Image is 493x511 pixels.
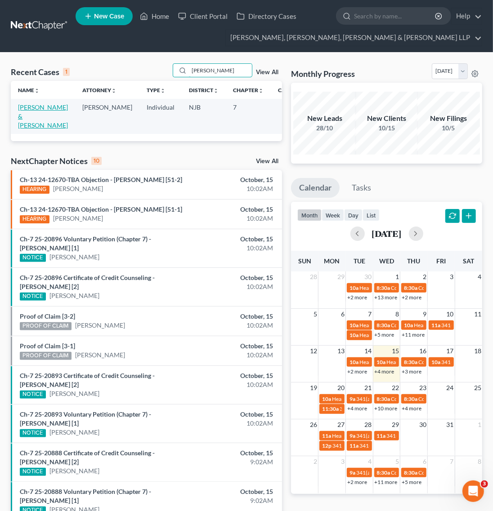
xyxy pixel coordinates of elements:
a: Help [452,8,482,24]
span: Mon [324,257,340,265]
span: Thu [408,257,421,265]
span: 4 [477,271,482,282]
span: 8:30a [404,469,417,476]
a: +2 more [347,294,367,301]
span: 13 [336,346,345,356]
span: 10a [431,359,440,365]
span: 8 [394,309,400,320]
div: PROOF OF CLAIM [20,352,72,360]
div: 10:02AM [195,419,273,428]
a: Client Portal [174,8,232,24]
a: Home [135,8,174,24]
span: 28 [364,419,373,430]
div: HEARING [20,215,49,223]
div: 10:02AM [195,214,273,223]
span: Hearing for [DEMOGRAPHIC_DATA] Granada [PERSON_NAME] [332,432,484,439]
td: 7 [226,99,271,133]
span: 341(a) meeting for [PERSON_NAME] [356,395,443,402]
a: [PERSON_NAME] [49,291,99,300]
span: 10a [377,359,386,365]
a: View All [256,69,278,76]
span: 341(a) Meeting for [PERSON_NAME] [359,442,447,449]
a: Chapterunfold_more [233,87,264,93]
div: October, 15 [195,175,273,184]
span: 30 [364,271,373,282]
div: 1 [63,68,70,76]
a: [PERSON_NAME] [75,351,125,360]
a: +3 more [402,368,421,375]
span: 3 [449,271,455,282]
span: 28 [309,271,318,282]
a: +4 more [347,405,367,412]
a: +11 more [402,331,425,338]
span: 11a [350,442,359,449]
span: 5 [313,309,318,320]
span: 24 [446,382,455,393]
a: Case Nounfold_more [278,87,307,93]
a: +11 more [375,479,398,485]
a: +2 more [402,294,421,301]
span: 29 [336,271,345,282]
a: [PERSON_NAME] [49,467,99,475]
span: 10a [322,395,331,402]
a: Attorneyunfold_more [82,87,117,93]
div: 10 [91,157,102,165]
span: 341(a) meeting for [PERSON_NAME] [356,432,443,439]
a: [PERSON_NAME] [75,321,125,330]
div: 10:02AM [195,244,273,253]
span: 341(a) meeting for [PERSON_NAME] [387,432,474,439]
a: Ch-7 25-20896 Voluntary Petition (Chapter 7) - [PERSON_NAME] [1] [20,235,151,252]
a: [PERSON_NAME] [49,389,99,398]
a: Ch-7 25-20896 Certificate of Credit Counseling - [PERSON_NAME] [2] [20,274,155,290]
div: October, 15 [195,487,273,496]
span: 8:30a [377,395,390,402]
span: 11a [377,432,386,439]
span: Hearing for [PERSON_NAME] [332,395,402,402]
a: +5 more [402,479,421,485]
a: +10 more [375,405,398,412]
span: 8:30a [377,469,390,476]
i: unfold_more [213,88,219,93]
span: Fri [436,257,446,265]
span: Sat [463,257,474,265]
td: [PERSON_NAME] [75,99,139,133]
a: Directory Cases [232,8,301,24]
span: 341(a) meeting for [PERSON_NAME] [356,469,443,476]
div: PROOF OF CLAIM [20,322,72,330]
span: Hearing for [PERSON_NAME] [359,359,430,365]
a: Proof of Claim [3-2] [20,312,75,320]
a: [PERSON_NAME] [49,428,99,437]
span: 6 [340,309,345,320]
span: 17 [446,346,455,356]
a: +2 more [347,479,367,485]
span: 6 [422,456,427,467]
span: 21 [364,382,373,393]
span: 5 [394,456,400,467]
span: 2 [313,456,318,467]
a: Calendar [291,178,340,198]
div: October, 15 [195,371,273,380]
span: Hearing for Fulme Cruces [PERSON_NAME] De Zeballo [359,322,489,329]
a: Ch-13 24-12670-TBA Objection - [PERSON_NAME] [51-1] [20,205,182,213]
span: 23 [418,382,427,393]
div: October, 15 [195,342,273,351]
div: 10:02AM [195,321,273,330]
div: NOTICE [20,254,46,262]
span: 9a [350,395,355,402]
span: 8 [477,456,482,467]
span: 9 [422,309,427,320]
a: +4 more [402,405,421,412]
button: month [297,209,322,221]
a: Proof of Claim [3-1] [20,342,75,350]
div: HEARING [20,186,49,194]
span: 8:30a [404,359,417,365]
span: 11:30a [322,405,339,412]
input: Search by name... [354,8,436,24]
span: 18 [473,346,482,356]
i: unfold_more [111,88,117,93]
span: 27 [336,419,345,430]
i: unfold_more [34,88,40,93]
a: Ch-7 25-20888 Certificate of Credit Counseling - [PERSON_NAME] [2] [20,449,155,466]
span: 16 [418,346,427,356]
div: October, 15 [195,449,273,458]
